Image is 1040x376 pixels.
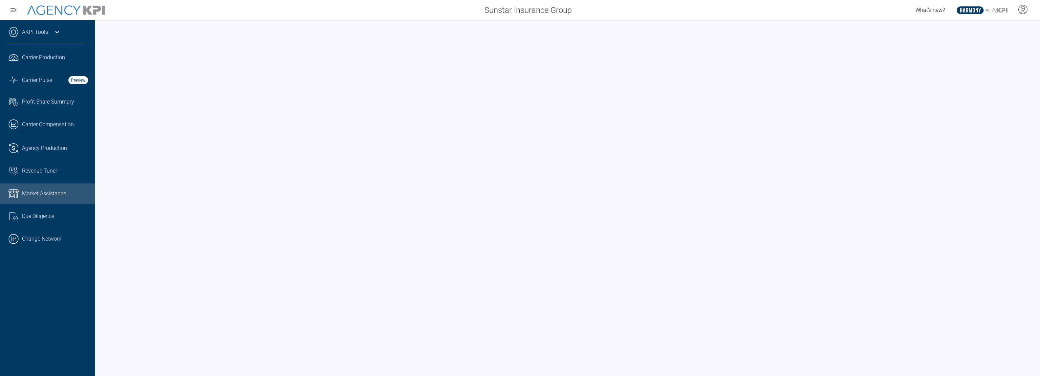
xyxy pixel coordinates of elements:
a: AKPI Tools [22,28,48,36]
strong: Preview [68,76,88,84]
img: AgencyKPI [27,5,105,15]
span: Profit Share Summary [22,98,74,106]
span: Market Assistance [22,190,66,198]
span: What's new? [915,7,945,13]
span: Carrier Pulse [22,76,52,84]
span: Agency Production [22,144,67,152]
span: Due Diligence [22,212,54,220]
span: Sunstar Insurance Group [484,4,572,16]
span: Carrier Production [22,53,65,62]
span: Revenue Tuner [22,167,57,175]
span: Carrier Compensation [22,120,74,129]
